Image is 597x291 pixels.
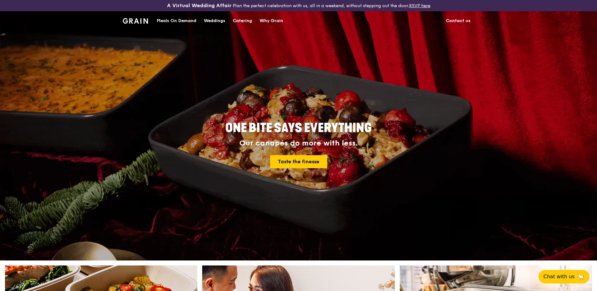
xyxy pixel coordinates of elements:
[409,3,430,8] a: RSVP here
[256,12,287,30] a: Why Grain
[442,12,474,30] a: Contact us
[186,139,411,148] div: Our canapés do more with less.
[119,2,478,9] div: Plan the perfect celebration with us, all in a weekend, without stepping out the door.
[233,12,252,30] div: Catering
[200,12,229,30] a: Weddings
[123,11,148,30] a: GrainGrain
[260,12,283,30] div: Why Grain
[225,121,372,136] span: ONE BITE SAYS EVERYTHING
[204,12,225,30] div: Weddings
[123,18,148,24] img: Grain
[270,155,327,168] a: Taste the finesse
[167,2,232,9] h3: A Virtual Wedding Affair
[543,273,575,280] span: Chat with us
[229,12,256,30] a: Catering
[157,12,196,30] div: Meals On Demand
[577,273,585,280] span: 🦙
[538,270,590,284] button: Chat with us🦙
